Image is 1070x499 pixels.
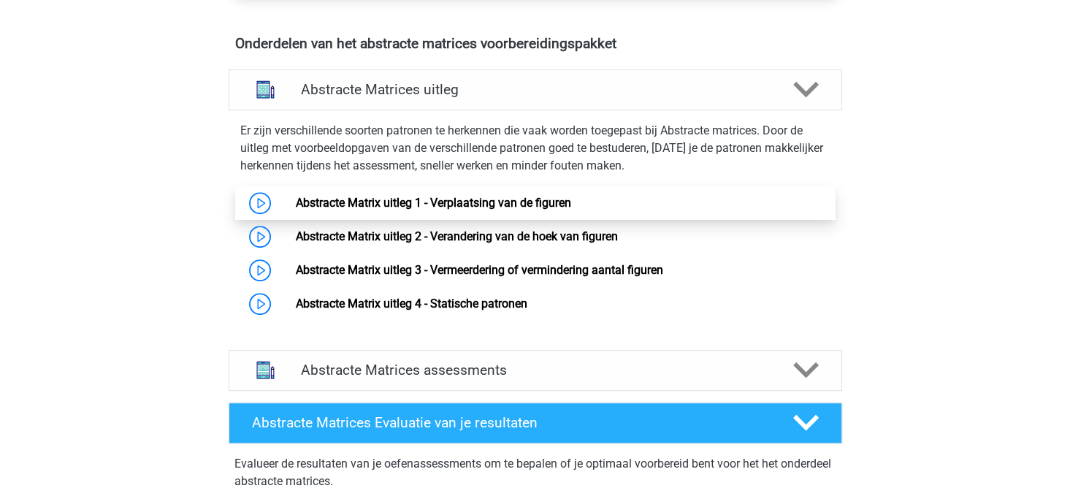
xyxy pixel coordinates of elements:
[296,297,527,311] a: Abstracte Matrix uitleg 4 - Statische patronen
[247,351,284,389] img: abstracte matrices assessments
[223,350,848,391] a: assessments Abstracte Matrices assessments
[223,69,848,110] a: uitleg Abstracte Matrices uitleg
[296,263,663,277] a: Abstracte Matrix uitleg 3 - Vermeerdering of vermindering aantal figuren
[240,122,830,175] p: Er zijn verschillende soorten patronen te herkennen die vaak worden toegepast bij Abstracte matri...
[252,414,770,431] h4: Abstracte Matrices Evaluatie van je resultaten
[247,71,284,108] img: abstracte matrices uitleg
[301,362,770,378] h4: Abstracte Matrices assessments
[296,196,571,210] a: Abstracte Matrix uitleg 1 - Verplaatsing van de figuren
[234,455,836,490] p: Evalueer de resultaten van je oefenassessments om te bepalen of je optimaal voorbereid bent voor ...
[301,81,770,98] h4: Abstracte Matrices uitleg
[235,35,836,52] h4: Onderdelen van het abstracte matrices voorbereidingspakket
[296,229,618,243] a: Abstracte Matrix uitleg 2 - Verandering van de hoek van figuren
[223,403,848,443] a: Abstracte Matrices Evaluatie van je resultaten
